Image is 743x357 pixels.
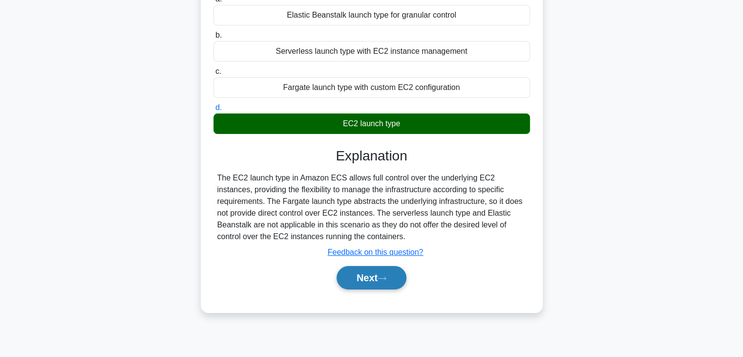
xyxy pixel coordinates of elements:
[215,103,222,112] span: d.
[328,248,424,256] a: Feedback on this question?
[215,67,221,75] span: c.
[219,148,524,164] h3: Explanation
[337,266,406,290] button: Next
[213,113,530,134] div: EC2 launch type
[213,5,530,25] div: Elastic Beanstalk launch type for granular control
[217,172,526,243] div: The EC2 launch type in Amazon ECS allows full control over the underlying EC2 instances, providin...
[213,41,530,62] div: Serverless launch type with EC2 instance management
[213,77,530,98] div: Fargate launch type with custom EC2 configuration
[215,31,222,39] span: b.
